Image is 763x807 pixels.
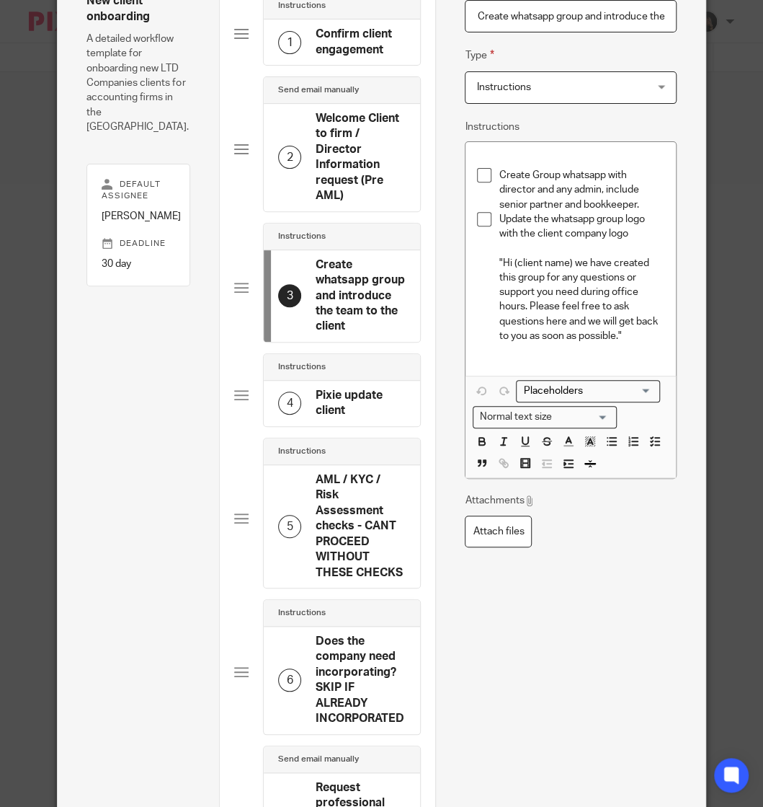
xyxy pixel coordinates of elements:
div: 3 [278,284,301,307]
p: Update the whatsapp group logo with the client company logo [499,212,664,242]
h4: Instructions [278,607,326,619]
div: Text styles [473,406,617,428]
p: [PERSON_NAME] [102,209,181,224]
h4: Instructions [278,446,326,457]
div: Search for option [516,380,660,402]
div: 5 [278,515,301,538]
p: Attachments [465,493,535,508]
h4: Pixie update client [316,388,406,419]
p: 30 day [102,257,175,271]
input: Search for option [556,410,608,425]
h4: Confirm client engagement [316,27,406,58]
label: Instructions [465,120,519,134]
h4: Welcome Client to firm / Director Information request (Pre AML) [316,111,406,204]
input: Search for option [518,384,651,399]
div: Placeholders [516,380,660,402]
h4: Send email manually [278,84,359,96]
label: Attach files [465,516,532,548]
p: A detailed workflow template for onboarding new LTD Companies clients for accounting firms in the... [86,32,190,135]
span: Instructions [476,82,530,92]
p: Create Group whatsapp with director and any admin, include senior partner and bookkeeper. [499,168,664,212]
h4: Does the company need incorporating? SKIP IF ALREADY INCORPORATED [316,634,406,727]
h4: Instructions [278,361,326,373]
h4: Send email manually [278,754,359,765]
div: 1 [278,31,301,54]
div: 6 [278,669,301,692]
div: 2 [278,146,301,169]
h4: Create whatsapp group and introduce the team to the client [316,257,406,335]
span: Normal text size [476,410,555,425]
label: Type [465,47,494,63]
h4: AML / KYC / Risk Assessment checks - CANT PROCEED WITHOUT THESE CHECKS [316,472,406,581]
p: Deadline [102,238,175,250]
div: 4 [278,392,301,415]
p: Default assignee [102,179,181,202]
div: Search for option [473,406,617,428]
p: "Hi (client name) we have created this group for any questions or support you need during office ... [499,256,664,358]
h4: Instructions [278,231,326,242]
